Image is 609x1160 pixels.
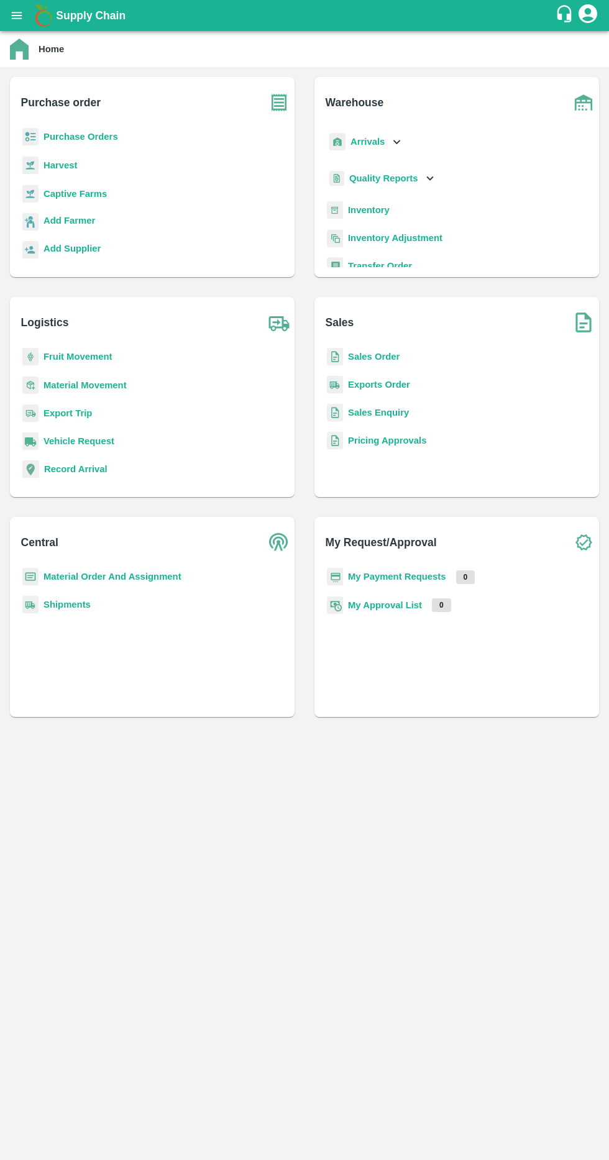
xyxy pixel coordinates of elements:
img: check [568,527,599,558]
a: Add Farmer [43,214,95,231]
img: delivery [22,404,39,422]
img: home [10,39,29,60]
img: material [22,376,39,395]
img: farmer [22,213,39,231]
a: Record Arrival [44,464,108,474]
img: shipments [22,596,39,614]
a: Export Trip [43,408,92,418]
a: Harvest [43,160,77,170]
img: central [263,527,295,558]
img: whInventory [327,201,343,219]
img: soSales [568,307,599,338]
b: Add Supplier [43,244,101,253]
img: recordArrival [22,460,39,478]
a: Inventory [348,205,390,215]
a: Purchase Orders [43,132,118,142]
img: sales [327,432,343,450]
div: account of current user [577,2,599,29]
a: Inventory Adjustment [348,233,442,243]
img: supplier [22,241,39,259]
img: sales [327,348,343,366]
div: customer-support [555,4,577,27]
b: Warehouse [326,94,384,111]
p: 0 [432,598,451,612]
a: Material Order And Assignment [43,572,181,582]
a: My Payment Requests [348,572,446,582]
img: inventory [327,229,343,247]
b: Home [39,44,64,54]
b: My Request/Approval [326,534,437,551]
a: Add Supplier [43,242,101,258]
a: Sales Enquiry [348,408,409,418]
img: vehicle [22,432,39,450]
button: open drawer [2,1,31,30]
img: warehouse [568,87,599,118]
img: truck [263,307,295,338]
a: Vehicle Request [43,436,114,446]
a: Shipments [43,600,91,610]
a: Fruit Movement [43,352,112,362]
b: Supply Chain [56,9,126,22]
a: Exports Order [348,380,410,390]
img: centralMaterial [22,568,39,586]
a: Material Movement [43,380,127,390]
b: Arrivals [350,137,385,147]
b: Logistics [21,314,69,331]
img: reciept [22,128,39,146]
a: Sales Order [348,352,400,362]
img: harvest [22,156,39,175]
img: payment [327,568,343,586]
img: whArrival [329,133,346,151]
img: shipments [327,376,343,394]
img: fruit [22,348,39,366]
a: Pricing Approvals [348,436,426,445]
div: Quality Reports [327,166,437,191]
a: Supply Chain [56,7,555,24]
b: Central [21,534,58,551]
p: 0 [456,570,475,584]
img: approval [327,596,343,614]
img: qualityReport [329,171,344,186]
img: logo [31,3,56,28]
img: purchase [263,87,295,118]
b: Add Farmer [43,216,95,226]
a: Transfer Order [348,261,412,271]
img: whTransfer [327,257,343,275]
b: Sales [326,314,354,331]
div: Arrivals [327,128,404,156]
img: sales [327,404,343,422]
a: My Approval List [348,600,422,610]
img: harvest [22,185,39,203]
a: Captive Farms [43,189,107,199]
b: Purchase order [21,94,101,111]
b: Quality Reports [349,173,418,183]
